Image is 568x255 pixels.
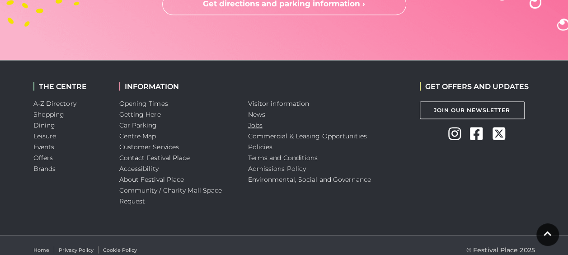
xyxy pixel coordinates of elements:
[248,121,263,129] a: Jobs
[33,99,76,107] a: A-Z Directory
[33,82,106,90] h2: THE CENTRE
[248,142,273,151] a: Policies
[119,82,235,90] h2: INFORMATION
[248,153,318,161] a: Terms and Conditions
[33,153,53,161] a: Offers
[33,142,55,151] a: Events
[119,99,168,107] a: Opening Times
[33,164,56,172] a: Brands
[248,164,306,172] a: Admissions Policy
[466,244,535,255] p: © Festival Place 2025
[248,110,265,118] a: News
[119,153,190,161] a: Contact Festival Place
[103,246,137,254] a: Cookie Policy
[119,142,179,151] a: Customer Services
[59,246,94,254] a: Privacy Policy
[33,132,56,140] a: Leisure
[119,132,156,140] a: Centre Map
[33,121,56,129] a: Dining
[119,164,159,172] a: Accessibility
[119,175,184,183] a: About Festival Place
[33,246,49,254] a: Home
[119,186,222,205] a: Community / Charity Mall Space Request
[248,175,371,183] a: Environmental, Social and Governance
[33,110,65,118] a: Shopping
[248,99,310,107] a: Visitor information
[248,132,367,140] a: Commercial & Leasing Opportunities
[420,82,529,90] h2: GET OFFERS AND UPDATES
[119,110,161,118] a: Getting Here
[420,101,525,119] a: Join Our Newsletter
[119,121,157,129] a: Car Parking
